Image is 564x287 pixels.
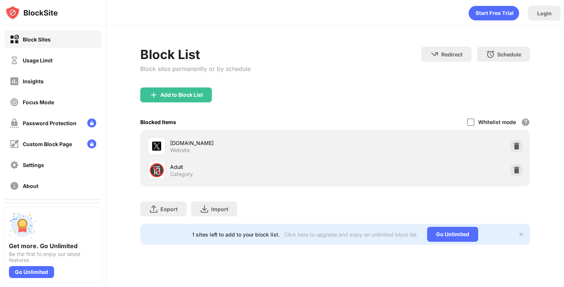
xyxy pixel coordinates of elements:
[170,147,190,154] div: Website
[140,47,251,62] div: Block List
[9,266,54,278] div: Go Unlimited
[23,57,53,64] div: Usage Limit
[23,36,51,43] div: Block Sites
[10,181,19,191] img: about-off.svg
[9,212,36,239] img: push-unlimited.svg
[23,78,44,84] div: Insights
[192,231,280,238] div: 1 sites left to add to your block list.
[478,119,516,125] div: Whitelist mode
[10,98,19,107] img: focus-off.svg
[518,231,524,237] img: x-button.svg
[211,206,228,212] div: Import
[149,163,164,178] div: 🔞
[5,5,58,20] img: logo-blocksite.svg
[441,51,463,58] div: Redirect
[23,141,72,147] div: Custom Block Page
[160,92,203,98] div: Add to Block List
[140,65,251,72] div: Block sites permanently or by schedule
[152,142,161,151] img: favicons
[10,160,19,170] img: settings-off.svg
[170,163,335,171] div: Adult
[497,51,521,58] div: Schedule
[9,242,97,250] div: Get more. Go Unlimited
[469,6,519,21] div: animation
[427,227,478,242] div: Go Unlimited
[10,139,19,149] img: customize-block-page-off.svg
[284,231,418,238] div: Click here to upgrade and enjoy an unlimited block list.
[87,139,96,148] img: lock-menu.svg
[170,171,193,178] div: Category
[23,183,38,189] div: About
[160,206,178,212] div: Export
[10,77,19,86] img: insights-off.svg
[9,251,97,263] div: Be the first to enjoy our latest features
[23,120,76,126] div: Password Protection
[10,35,19,44] img: block-on.svg
[10,56,19,65] img: time-usage-off.svg
[23,99,54,105] div: Focus Mode
[170,139,335,147] div: [DOMAIN_NAME]
[140,119,176,125] div: Blocked Items
[23,162,44,168] div: Settings
[87,118,96,127] img: lock-menu.svg
[10,118,19,128] img: password-protection-off.svg
[537,10,552,16] div: Login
